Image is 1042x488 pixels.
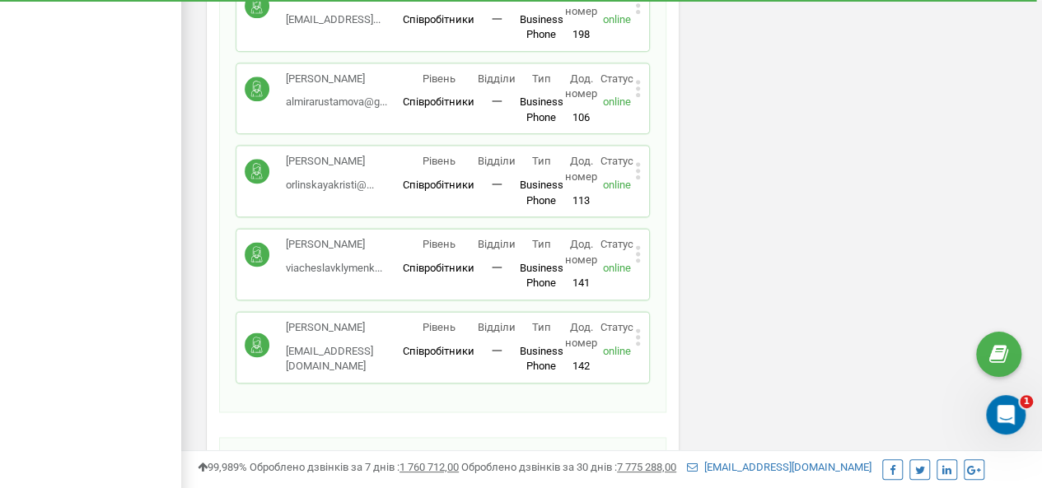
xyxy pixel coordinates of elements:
[603,95,631,108] span: online
[492,345,502,357] span: 一
[286,237,382,253] p: [PERSON_NAME]
[1020,395,1033,408] span: 1
[603,13,631,26] span: online
[286,345,373,373] span: [EMAIL_ADDRESS][DOMAIN_NAME]
[492,13,502,26] span: 一
[478,238,516,250] span: Відділи
[492,179,502,191] span: 一
[532,238,551,250] span: Тип
[603,179,631,191] span: online
[565,72,597,100] span: Дод. номер
[520,179,563,207] span: Business Phone
[461,461,676,473] span: Оброблено дзвінків за 30 днів :
[286,72,387,87] p: [PERSON_NAME]
[492,95,502,108] span: 一
[403,95,474,108] span: Співробітники
[520,345,563,373] span: Business Phone
[403,13,474,26] span: Співробітники
[250,461,459,473] span: Оброблено дзвінків за 7 днів :
[600,155,633,167] span: Статус
[600,321,633,333] span: Статус
[520,262,563,290] span: Business Phone
[478,72,516,85] span: Відділи
[286,179,374,191] span: orlinskayakristi@...
[492,262,502,274] span: 一
[563,276,599,291] p: 141
[986,395,1026,435] iframe: Intercom live chat
[603,262,631,274] span: online
[423,72,456,85] span: Рівень
[532,72,551,85] span: Тип
[286,262,382,274] span: viacheslavklymenk...
[286,154,374,170] p: [PERSON_NAME]
[198,461,247,473] span: 99,989%
[563,193,599,209] p: 113
[565,321,597,349] span: Дод. номер
[286,13,381,26] span: [EMAIL_ADDRESS]...
[423,321,456,333] span: Рівень
[478,321,516,333] span: Відділи
[403,345,474,357] span: Співробітники
[423,238,456,250] span: Рівень
[520,95,563,123] span: Business Phone
[532,155,551,167] span: Тип
[563,110,599,126] p: 106
[520,13,563,41] span: Business Phone
[478,155,516,167] span: Відділи
[565,155,597,183] span: Дод. номер
[286,95,387,108] span: almirarustamova@g...
[400,461,459,473] u: 1 760 712,00
[603,345,631,357] span: online
[286,320,403,336] p: [PERSON_NAME]
[687,461,871,473] a: [EMAIL_ADDRESS][DOMAIN_NAME]
[563,27,599,43] p: 198
[403,262,474,274] span: Співробітники
[600,238,633,250] span: Статус
[403,179,474,191] span: Співробітники
[600,72,633,85] span: Статус
[565,238,597,266] span: Дод. номер
[423,155,456,167] span: Рівень
[563,359,599,374] p: 142
[617,461,676,473] u: 7 775 288,00
[532,321,551,333] span: Тип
